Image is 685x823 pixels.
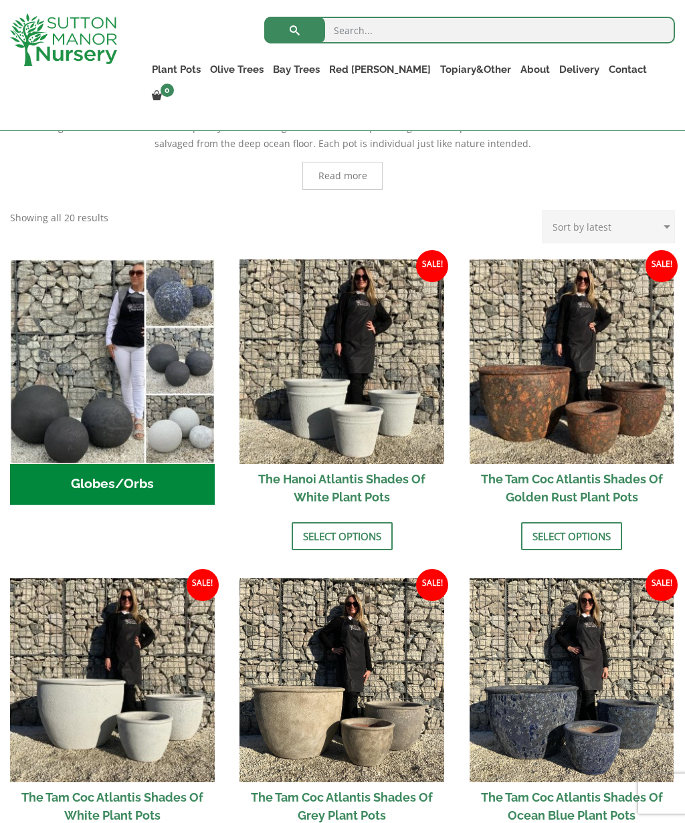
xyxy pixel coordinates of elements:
img: The Tam Coc Atlantis Shades Of Ocean Blue Plant Pots [470,578,674,783]
a: Sale! The Hanoi Atlantis Shades Of White Plant Pots [239,259,444,512]
span: Sale! [187,569,219,601]
img: The Tam Coc Atlantis Shades Of Golden Rust Plant Pots [470,259,674,464]
a: Topiary&Other [435,60,516,79]
a: Red [PERSON_NAME] [324,60,435,79]
span: Sale! [646,569,678,601]
a: Select options for “The Tam Coc Atlantis Shades Of Golden Rust Plant Pots” [521,522,622,550]
h2: Globes/Orbs [10,464,215,505]
a: Olive Trees [205,60,268,79]
img: Globes/Orbs [10,259,215,464]
p: Showing all 20 results [10,210,108,226]
a: Delivery [555,60,604,79]
h2: The Tam Coc Atlantis Shades Of Golden Rust Plant Pots [470,464,674,512]
a: Select options for “The Hanoi Atlantis Shades Of White Plant Pots” [292,522,393,550]
img: The Tam Coc Atlantis Shades Of White Plant Pots [10,578,215,783]
img: The Tam Coc Atlantis Shades Of Grey Plant Pots [239,578,444,783]
a: Plant Pots [147,60,205,79]
img: logo [10,13,117,66]
a: 0 [147,87,178,106]
p: Blending the ancient with the contemporary! The art of “sgraffito” is a technique that gives thes... [10,120,675,152]
img: The Hanoi Atlantis Shades Of White Plant Pots [239,259,444,464]
a: Bay Trees [268,60,324,79]
a: About [516,60,555,79]
select: Shop order [542,210,675,243]
span: Read more [318,171,367,181]
a: Visit product category Globes/Orbs [10,259,215,505]
span: 0 [161,84,174,97]
a: Contact [604,60,652,79]
span: Sale! [646,250,678,282]
input: Search... [264,17,675,43]
span: Sale! [416,569,448,601]
h2: The Hanoi Atlantis Shades Of White Plant Pots [239,464,444,512]
span: Sale! [416,250,448,282]
a: Sale! The Tam Coc Atlantis Shades Of Golden Rust Plant Pots [470,259,674,512]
